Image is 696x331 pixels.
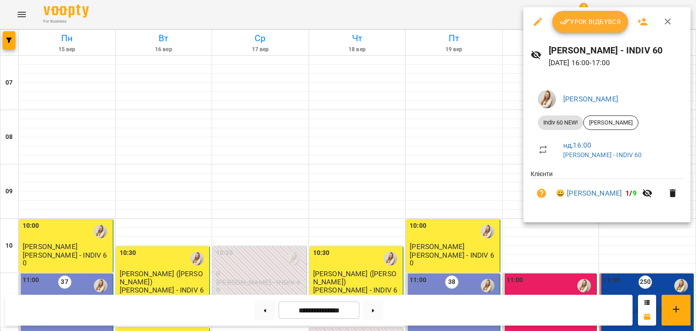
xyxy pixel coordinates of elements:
[560,16,621,27] span: Урок відбувся
[563,141,591,149] a: нд , 16:00
[563,95,618,103] a: [PERSON_NAME]
[556,188,622,199] a: 😀 [PERSON_NAME]
[625,189,636,197] b: /
[552,11,628,33] button: Урок відбувся
[531,182,552,204] button: Візит ще не сплачено. Додати оплату?
[633,189,637,197] span: 9
[549,43,684,58] h6: [PERSON_NAME] - INDIV 60
[531,169,683,211] ul: Клієнти
[538,90,556,108] img: db46d55e6fdf8c79d257263fe8ff9f52.jpeg
[538,119,583,127] span: Indiv 60 NEW!
[549,58,684,68] p: [DATE] 16:00 - 17:00
[563,151,642,158] a: [PERSON_NAME] - INDIV 60
[583,115,638,130] div: [PERSON_NAME]
[584,119,638,127] span: [PERSON_NAME]
[625,189,629,197] span: 1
